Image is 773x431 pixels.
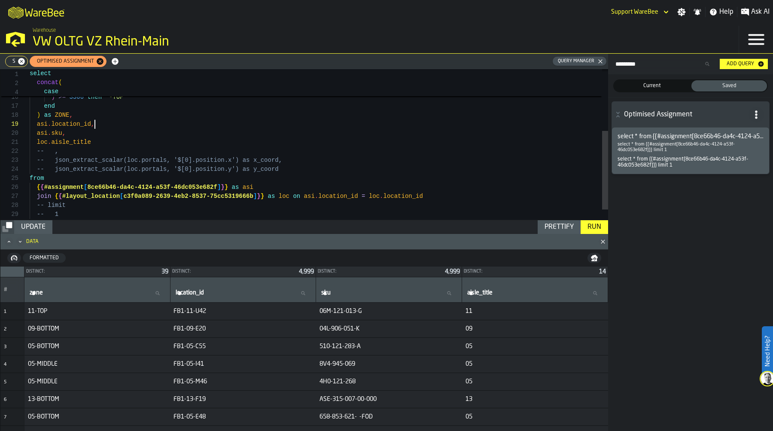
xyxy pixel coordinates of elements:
[26,255,62,261] div: Formatted
[466,308,605,315] span: 11
[4,415,6,420] span: 7
[445,269,460,275] span: 4,999
[0,174,18,183] div: 25
[320,396,459,403] span: ASE-315-007-00-000
[37,139,48,146] span: loc
[30,175,44,182] span: from
[62,193,120,200] span: #layout_location
[51,121,91,127] span: location_id
[30,289,43,296] span: label
[737,7,773,17] label: button-toggle-Ask AI
[691,79,768,92] label: button-switch-multi-Saved
[257,193,260,200] span: }
[739,26,773,53] label: button-toggle-Menu
[44,103,55,109] span: end
[225,184,228,191] span: }
[7,58,17,64] span: s
[304,193,315,200] span: asi
[4,287,7,293] span: #
[173,308,313,315] span: FB1-11-U42
[369,193,380,200] span: loc
[55,193,58,200] span: {
[44,184,84,191] span: #assignment
[33,27,56,33] span: Warehouse
[268,193,275,200] span: as
[466,288,604,299] input: label
[466,325,605,332] span: 09
[37,121,48,127] span: asi
[4,310,6,314] span: 1
[28,325,167,332] span: 09-BOTTOM
[598,237,608,246] button: Close
[299,269,314,275] span: 4,999
[174,288,313,299] input: label
[320,378,459,385] span: 4H0-121-268
[44,88,59,95] span: case
[37,211,58,218] span: -- 1
[464,269,596,274] div: Distinct:
[28,308,167,315] span: 11-TOP
[4,380,6,385] span: 5
[611,9,658,15] div: DropdownMenuValue-Support WareBee
[24,267,170,277] div: StatList-item-Distinct:
[320,308,459,315] span: 06M-121-013-G
[720,59,768,69] button: button-Add Query
[321,289,331,296] span: label
[751,7,770,17] span: Ask AI
[173,361,313,367] span: FB1-05-I41
[91,121,94,127] span: ,
[0,156,18,165] div: 23
[690,8,705,16] label: button-toggle-Notifications
[51,94,55,100] span: )
[587,253,601,263] button: button-
[18,222,49,232] div: Update
[616,82,688,90] span: Current
[318,193,358,200] span: location_id
[7,253,21,263] button: button-
[84,184,87,191] span: [
[618,133,764,140] span: select * from {{#assignment[8ce66b46-da4c-4124-a53f-46dc053e682f]}} limit 1
[599,269,606,275] span: 14
[14,220,52,234] button: button-Update
[217,157,282,164] span: on.x') as x_coord,
[28,288,167,299] input: label
[96,57,104,66] span: Remove tag
[58,193,62,200] span: {
[37,202,66,209] span: -- limit
[383,193,423,200] span: location_id
[612,102,769,127] button: button-
[173,413,313,420] span: FB1-05-E48
[723,61,758,67] div: Add Query
[0,138,18,147] div: 21
[28,396,167,403] span: 13-BOTTOM
[279,193,289,200] span: loc
[4,398,6,402] span: 6
[320,413,459,420] span: 658-853-621- -FOD
[37,112,40,118] span: )
[37,157,217,164] span: -- json_extract_scalar(loc.portals, '$[0].positi
[58,94,66,100] span: >=
[217,184,221,191] span: ]
[0,201,18,210] div: 28
[161,269,168,275] span: 39
[693,82,765,90] span: Saved
[0,120,18,129] div: 19
[173,396,313,403] span: FB1-13-F19
[48,130,51,137] span: .
[253,193,257,200] span: ]
[691,80,767,91] div: thumb
[176,289,204,296] span: label
[466,361,605,367] span: 05
[15,237,25,246] button: Minimize
[763,327,772,375] label: Need Help?
[553,57,606,66] button: button-Query Manager
[30,70,51,77] span: select
[4,237,14,246] button: Maximize
[51,130,62,137] span: sku
[17,57,26,66] span: Remove tag
[51,139,91,146] span: aisle_title
[624,109,745,120] span: Optimised Assignment
[37,184,40,191] span: {
[293,193,300,200] span: on
[541,222,577,232] div: Prettify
